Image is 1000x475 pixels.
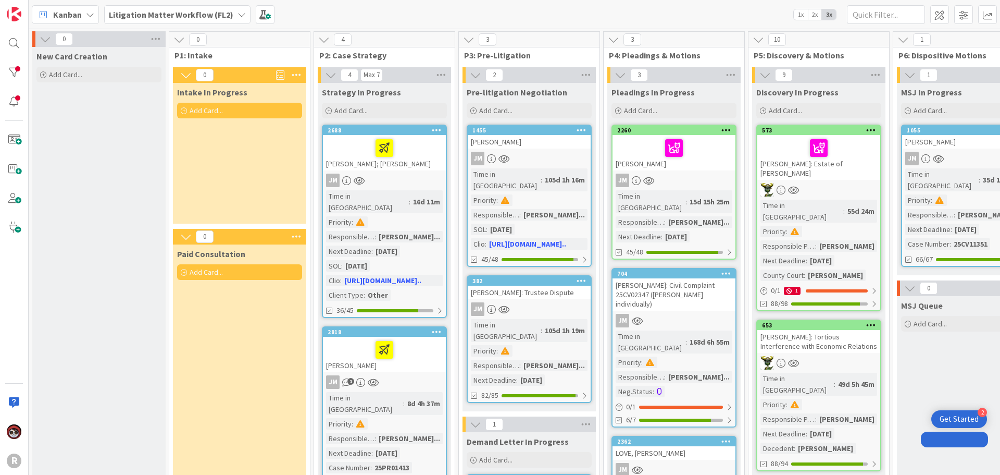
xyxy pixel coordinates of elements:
[794,9,808,20] span: 1x
[485,418,503,431] span: 1
[468,135,591,149] div: [PERSON_NAME]
[757,126,880,180] div: 573[PERSON_NAME]: Estate of [PERSON_NAME]
[760,356,774,370] img: NC
[326,392,403,415] div: Time in [GEOGRAPHIC_DATA]
[323,327,446,372] div: 2818[PERSON_NAME]
[343,260,370,272] div: [DATE]
[756,87,839,98] span: Discovery In Progress
[471,194,496,206] div: Priority
[519,209,521,221] span: :
[951,224,952,235] span: :
[376,433,443,444] div: [PERSON_NAME]...
[805,270,866,281] div: [PERSON_NAME]
[365,289,391,301] div: Other
[808,9,822,20] span: 2x
[352,418,353,430] span: :
[519,360,521,371] span: :
[471,319,541,342] div: Time in [GEOGRAPHIC_DATA]
[757,126,880,135] div: 573
[55,33,73,45] span: 0
[616,371,664,383] div: Responsible Paralegal
[845,205,877,217] div: 55d 24m
[626,247,643,258] span: 45/48
[468,302,591,316] div: JM
[472,277,591,285] div: 382
[468,126,591,135] div: 1455
[479,106,512,115] span: Add Card...
[468,276,591,286] div: 382
[931,194,932,206] span: :
[626,401,636,412] span: 0 / 1
[468,286,591,299] div: [PERSON_NAME]: Trustee Dispute
[471,374,516,386] div: Next Deadline
[757,135,880,180] div: [PERSON_NAME]: Estate of [PERSON_NAME]
[521,209,587,221] div: [PERSON_NAME]...
[336,305,354,316] span: 36/45
[616,331,685,354] div: Time in [GEOGRAPHIC_DATA]
[481,390,498,401] span: 82/85
[762,127,880,134] div: 573
[319,50,442,60] span: P2: Case Strategy
[609,50,731,60] span: P4: Pleadings & Motions
[641,357,643,368] span: :
[371,246,373,257] span: :
[623,33,641,46] span: 3
[322,125,447,318] a: 2688[PERSON_NAME]; [PERSON_NAME]JMTime in [GEOGRAPHIC_DATA]:16d 11mPriority:Responsible Paralegal...
[905,238,949,250] div: Case Number
[815,240,817,252] span: :
[806,255,807,266] span: :
[616,314,629,327] div: JM
[374,433,376,444] span: :
[616,216,664,228] div: Responsible Paralegal
[662,231,690,242] div: [DATE]
[323,174,446,187] div: JM
[541,174,542,186] span: :
[760,200,843,223] div: Time in [GEOGRAPHIC_DATA]
[479,455,512,465] span: Add Card...
[190,267,223,277] span: Add Card...
[847,5,925,24] input: Quick Filter...
[760,226,786,237] div: Priority
[786,226,787,237] span: :
[807,255,834,266] div: [DATE]
[471,302,484,316] div: JM
[769,106,802,115] span: Add Card...
[376,231,443,242] div: [PERSON_NAME]...
[786,399,787,410] span: :
[901,300,943,311] span: MSJ Queue
[328,127,446,134] div: 2688
[464,50,586,60] span: P3: Pre-Litigation
[323,126,446,170] div: 2688[PERSON_NAME]; [PERSON_NAME]
[979,174,980,186] span: :
[666,216,732,228] div: [PERSON_NAME]...
[326,289,364,301] div: Client Type
[617,127,735,134] div: 2260
[954,209,955,221] span: :
[326,174,340,187] div: JM
[541,325,542,336] span: :
[109,9,233,20] b: Litigation Matter Workflow (FL2)
[756,320,881,471] a: 653[PERSON_NAME]: Tortious Interference with Economic RelationsNCTime in [GEOGRAPHIC_DATA]:49d 5h...
[323,126,446,135] div: 2688
[471,360,519,371] div: Responsible Paralegal
[496,345,498,357] span: :
[612,437,735,446] div: 2362
[196,230,214,243] span: 0
[7,454,21,468] div: R
[760,413,815,425] div: Responsible Paralegal
[485,69,503,81] span: 2
[664,216,666,228] span: :
[901,87,962,98] span: MSJ In Progress
[807,428,834,440] div: [DATE]
[784,287,801,295] div: 1
[768,33,786,46] span: 10
[612,400,735,413] div: 0/1
[978,408,987,417] div: 2
[757,183,880,197] div: NC
[666,371,732,383] div: [PERSON_NAME]...
[326,246,371,257] div: Next Deadline
[471,209,519,221] div: Responsible Paralegal
[616,190,685,213] div: Time in [GEOGRAPHIC_DATA]
[754,50,876,60] span: P5: Discovery & Motions
[323,337,446,372] div: [PERSON_NAME]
